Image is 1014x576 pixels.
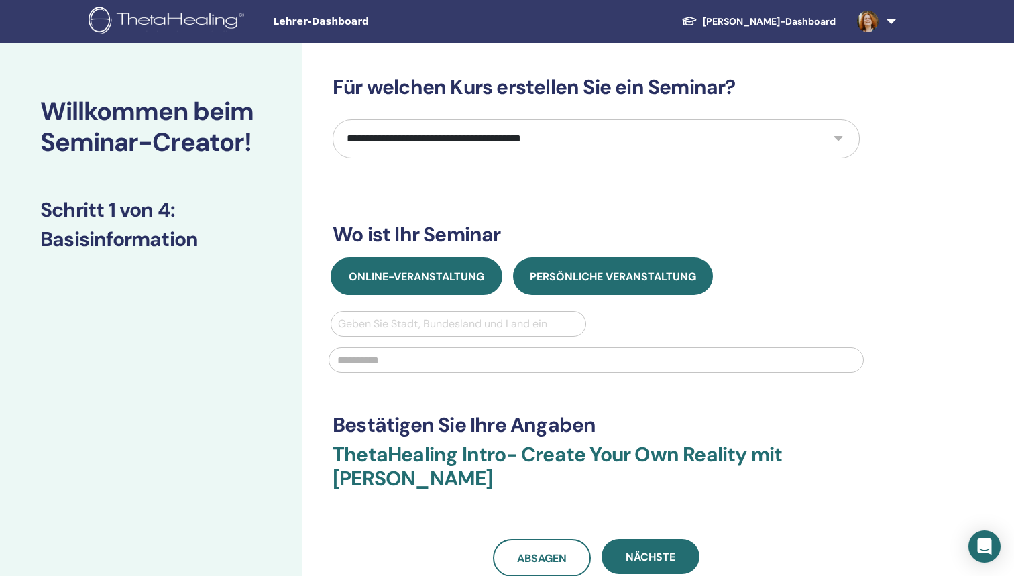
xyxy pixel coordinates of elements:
[273,15,474,29] span: Lehrer-Dashboard
[968,530,1001,563] div: Open Intercom Messenger
[602,539,699,574] button: Nächste
[40,97,262,158] h2: Willkommen beim Seminar-Creator!
[517,551,567,565] span: Absagen
[857,11,879,32] img: default.jpg
[681,15,697,27] img: graduation-cap-white.svg
[513,257,713,295] button: Persönliche Veranstaltung
[626,550,675,564] span: Nächste
[331,257,502,295] button: Online-Veranstaltung
[671,9,846,34] a: [PERSON_NAME]-Dashboard
[40,227,262,251] h3: Basisinformation
[333,443,860,507] h3: ThetaHealing Intro- Create Your Own Reality mit [PERSON_NAME]
[89,7,249,37] img: logo.png
[333,223,860,247] h3: Wo ist Ihr Seminar
[333,75,860,99] h3: Für welchen Kurs erstellen Sie ein Seminar?
[530,270,696,284] span: Persönliche Veranstaltung
[40,198,262,222] h3: Schritt 1 von 4 :
[349,270,484,284] span: Online-Veranstaltung
[333,413,860,437] h3: Bestätigen Sie Ihre Angaben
